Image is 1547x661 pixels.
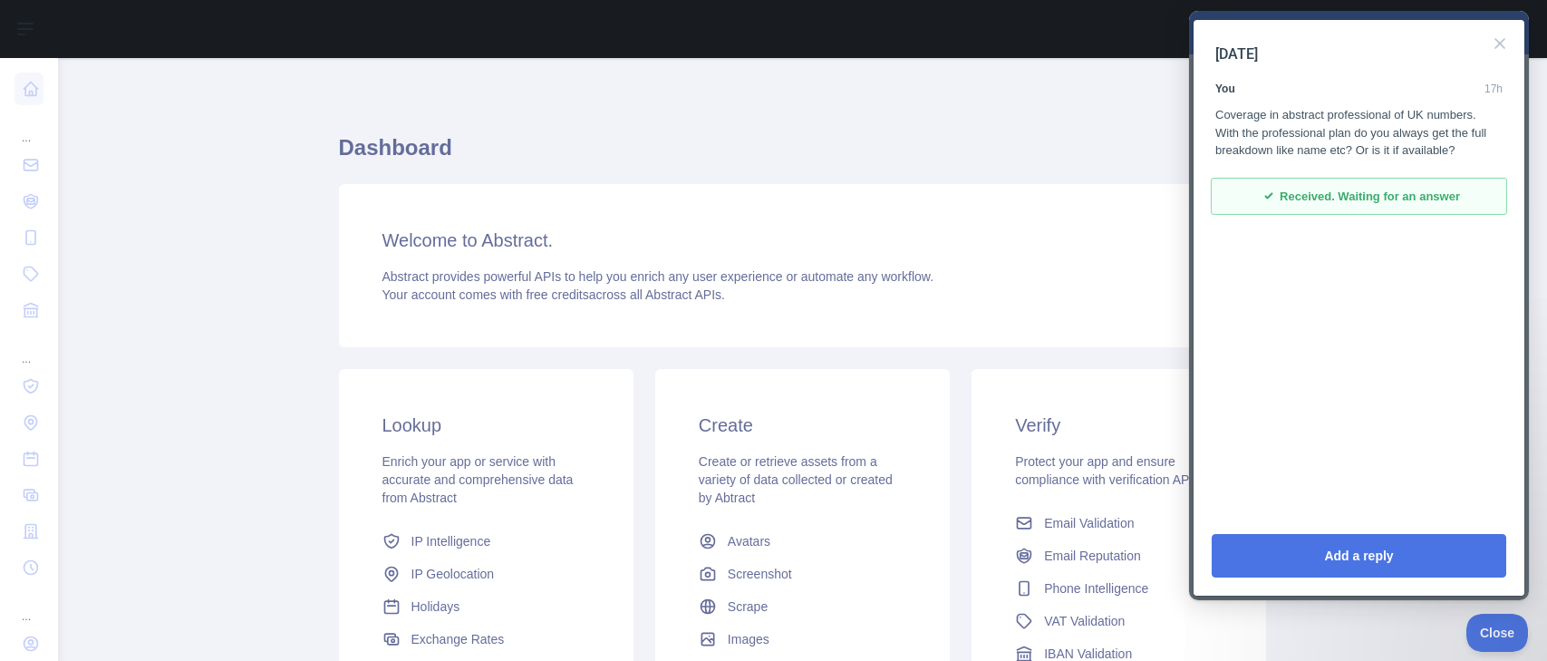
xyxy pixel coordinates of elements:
[411,598,460,616] span: Holidays
[728,565,792,583] span: Screenshot
[382,413,590,438] h3: Lookup
[382,287,725,302] span: Your account comes with across all Abstract APIs.
[375,623,597,656] a: Exchange Rates
[1008,507,1230,539] a: Email Validation
[691,590,914,623] a: Scrape
[1008,572,1230,605] a: Phone Intelligence
[1008,605,1230,637] a: VAT Validation
[382,454,574,505] span: Enrich your app or service with accurate and comprehensive data from Abstract
[382,269,934,284] span: Abstract provides powerful APIs to help you enrich any user experience or automate any workflow.
[382,228,1223,253] h3: Welcome to Abstract.
[728,598,768,616] span: Scrape
[375,590,597,623] a: Holidays
[1466,614,1529,652] iframe: Help Scout Beacon - Close
[728,630,769,648] span: Images
[691,525,914,558] a: Avatars
[699,454,893,505] span: Create or retrieve assets from a variety of data collected or created by Abtract
[691,623,914,656] a: Images
[411,630,505,648] span: Exchange Rates
[728,532,770,550] span: Avatars
[15,588,44,624] div: ...
[15,109,44,145] div: ...
[411,565,495,583] span: IP Geolocation
[1044,547,1141,565] span: Email Reputation
[1008,539,1230,572] a: Email Reputation
[1044,514,1134,532] span: Email Validation
[15,330,44,366] div: ...
[375,558,597,590] a: IP Geolocation
[527,287,589,302] span: free credits
[1044,612,1125,630] span: VAT Validation
[1015,413,1223,438] h3: Verify
[411,532,491,550] span: IP Intelligence
[1015,454,1199,487] span: Protect your app and ensure compliance with verification APIs
[699,413,906,438] h3: Create
[375,525,597,558] a: IP Intelligence
[691,558,914,590] a: Screenshot
[1044,579,1148,598] span: Phone Intelligence
[339,133,1267,177] h1: Dashboard
[1189,11,1529,600] iframe: Help Scout Beacon - Live Chat, Contact Form, and Knowledge Base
